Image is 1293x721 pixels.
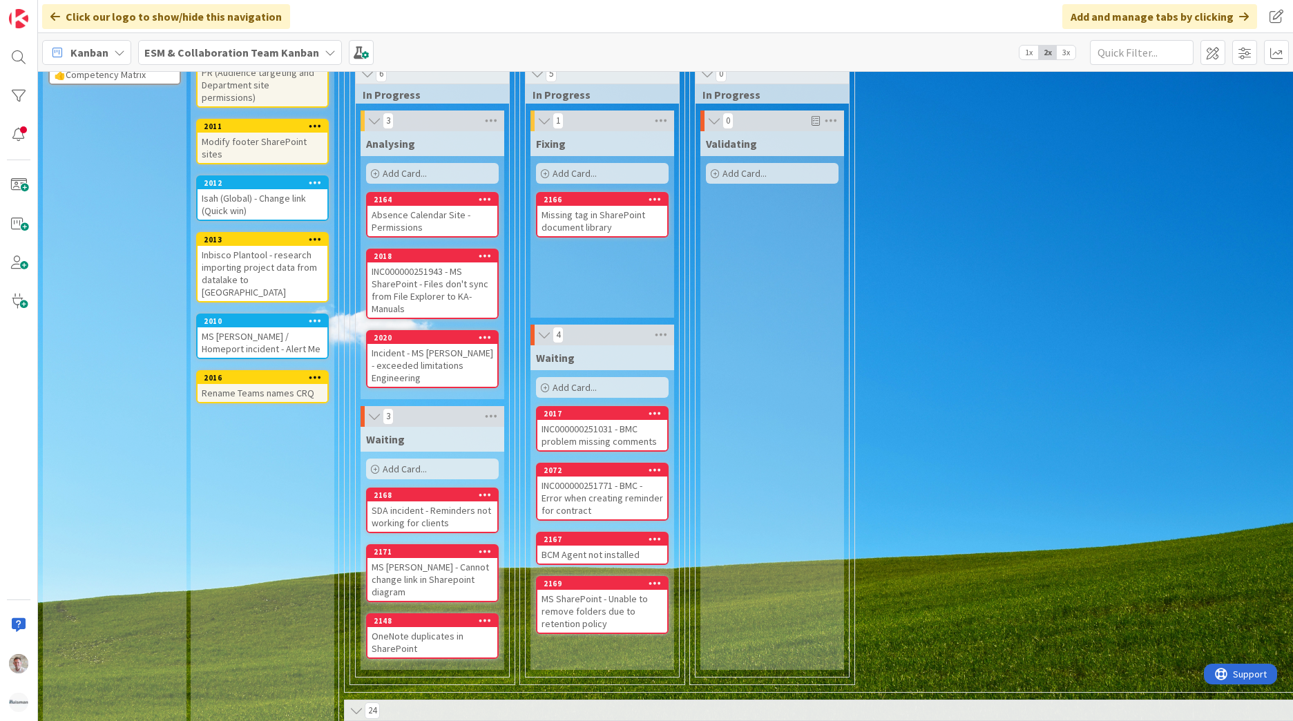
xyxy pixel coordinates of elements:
div: 2013Inbisco Plantool - research importing project data from datalake to [GEOGRAPHIC_DATA] [198,233,327,301]
div: 2164Absence Calendar Site - Permissions [367,193,497,236]
span: 0 [716,66,727,82]
div: 2148 [367,615,497,627]
div: 2018 [367,250,497,262]
span: Add Card... [722,167,767,180]
div: 2167 [544,535,667,544]
div: 2010 [198,315,327,327]
div: 2020 [367,331,497,344]
div: 2016 [198,372,327,384]
div: 2072 [544,465,667,475]
div: 2012Isah (Global) - Change link (Quick win) [198,177,327,220]
span: Add Card... [553,381,597,394]
div: 2010 [204,316,327,326]
div: 2166Missing tag in SharePoint document library [537,193,667,236]
div: 2167BCM Agent not installed [537,533,667,564]
div: Click our logo to show/hide this navigation [42,4,290,29]
div: 2169MS SharePoint - Unable to remove folders due to retention policy [537,577,667,633]
div: 2168 [367,489,497,501]
div: 2011 [204,122,327,131]
span: Analysing [366,137,415,151]
div: 2171 [367,546,497,558]
div: 2020 [374,333,497,343]
div: 2012 [204,178,327,188]
span: Fixing [536,137,566,151]
b: ESM & Collaboration Team Kanban [144,46,319,59]
div: 2169 [537,577,667,590]
span: Support [29,2,63,19]
span: 24 [365,702,380,719]
div: 2166 [544,195,667,204]
div: 2011 [198,120,327,133]
div: 2017INC000000251031 - BMC problem missing comments [537,407,667,450]
span: Kanban [70,44,108,61]
div: 2017 [544,409,667,419]
div: Incident - MS [PERSON_NAME] - exceeded limitations Engineering [367,344,497,387]
img: Visit kanbanzone.com [9,9,28,28]
div: Modify footer SharePoint sites [198,133,327,163]
span: 1x [1019,46,1038,59]
div: 2016 [204,373,327,383]
div: 2013 [198,233,327,246]
div: SDA incident - Reminders not working for clients [367,501,497,532]
span: Add Card... [383,463,427,475]
div: INC000000251943 - MS SharePoint - Files don't sync from File Explorer to KA-Manuals [367,262,497,318]
div: OneNote duplicates in SharePoint [367,627,497,657]
div: 2011Modify footer SharePoint sites [198,120,327,163]
div: Inbisco Plantool - research importing project data from datalake to [GEOGRAPHIC_DATA] [198,246,327,301]
div: 2018 [374,251,497,261]
div: MS SharePoint - Unable to remove folders due to retention policy [537,590,667,633]
div: Isah (Global) - Change link (Quick win) [198,189,327,220]
span: 2x [1038,46,1057,59]
span: In Progress [533,88,662,102]
div: MS [PERSON_NAME] / Homeport incident - Alert Me [198,327,327,358]
div: Homeport modification for PR (Audience targeting and Department site permissions) [198,39,327,106]
div: 2148 [374,616,497,626]
div: 2072 [537,464,667,477]
div: 2169 [544,579,667,588]
span: In Progress [702,88,832,102]
span: 4 [553,327,564,343]
div: 2016Rename Teams names CRQ [198,372,327,402]
span: Validating [706,137,757,151]
span: 1 [553,113,564,129]
div: 2072INC000000251771 - BMC - Error when creating reminder for contract [537,464,667,519]
span: 6 [376,66,387,82]
div: 2148OneNote duplicates in SharePoint [367,615,497,657]
div: 2166 [537,193,667,206]
div: 2012 [198,177,327,189]
div: Homeport modification for PR (Audience targeting and Department site permissions) [198,51,327,106]
span: 5 [546,66,557,82]
span: 0 [722,113,734,129]
div: 2013 [204,235,327,244]
span: 3 [383,408,394,425]
div: 2164 [367,193,497,206]
div: 2171 [374,547,497,557]
span: 3 [383,113,394,129]
div: Rename Teams names CRQ [198,384,327,402]
span: 3x [1057,46,1075,59]
div: BCM Agent not installed [537,546,667,564]
div: 2020Incident - MS [PERSON_NAME] - exceeded limitations Engineering [367,331,497,387]
span: In Progress [363,88,492,102]
img: avatar [9,693,28,712]
div: 2168 [374,490,497,500]
div: Absence Calendar Site - Permissions [367,206,497,236]
div: INC000000251031 - BMC problem missing comments [537,420,667,450]
div: 2167 [537,533,667,546]
div: 2168SDA incident - Reminders not working for clients [367,489,497,532]
span: Waiting [536,351,575,365]
div: 2171MS [PERSON_NAME] - Cannot change link in Sharepoint diagram [367,546,497,601]
input: Quick Filter... [1090,40,1194,65]
span: Add Card... [553,167,597,180]
div: MS [PERSON_NAME] - Cannot change link in Sharepoint diagram [367,558,497,601]
div: 👍Competency Matrix [50,66,180,84]
span: Waiting [366,432,405,446]
div: Add and manage tabs by clicking [1062,4,1257,29]
div: 2017 [537,407,667,420]
div: 2164 [374,195,497,204]
div: 2010MS [PERSON_NAME] / Homeport incident - Alert Me [198,315,327,358]
span: Add Card... [383,167,427,180]
div: Missing tag in SharePoint document library [537,206,667,236]
img: Rd [9,654,28,673]
div: INC000000251771 - BMC - Error when creating reminder for contract [537,477,667,519]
